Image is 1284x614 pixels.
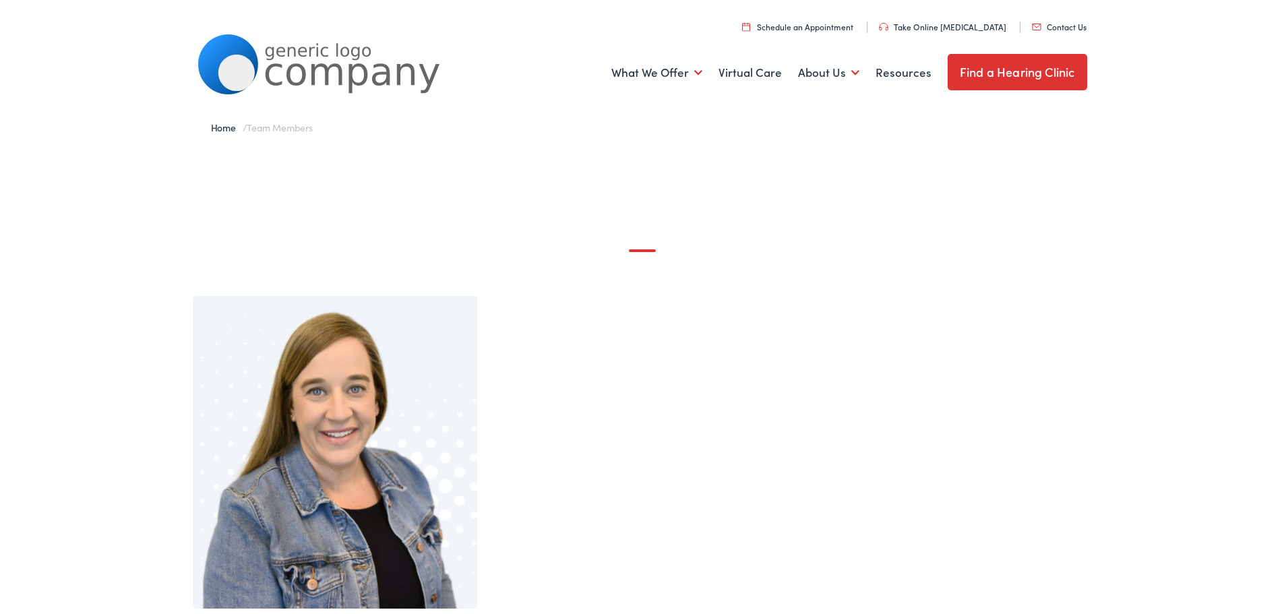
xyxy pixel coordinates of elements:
[1032,21,1087,32] a: Contact Us
[211,121,313,134] span: /
[211,121,243,134] a: Home
[719,48,782,98] a: Virtual Care
[1032,24,1041,30] img: utility icon
[798,48,859,98] a: About Us
[876,48,931,98] a: Resources
[948,54,1087,90] a: Find a Hearing Clinic
[742,21,853,32] a: Schedule an Appointment
[247,121,312,134] span: Team Members
[742,22,750,31] img: utility icon
[879,21,1006,32] a: Take Online [MEDICAL_DATA]
[611,48,702,98] a: What We Offer
[879,23,888,31] img: utility icon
